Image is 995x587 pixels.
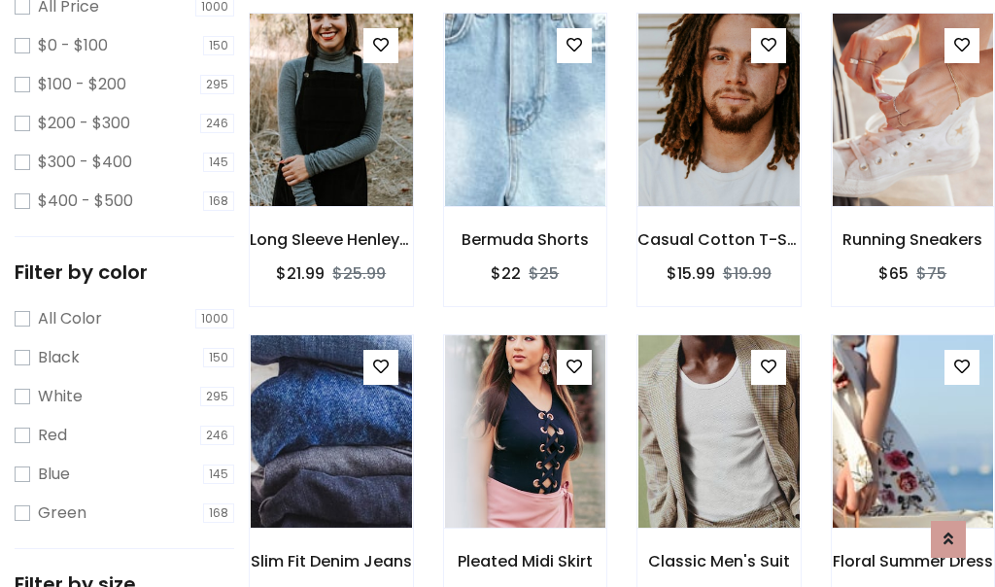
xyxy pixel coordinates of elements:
[38,34,108,57] label: $0 - $100
[203,36,234,55] span: 150
[332,262,386,285] del: $25.99
[200,426,234,445] span: 246
[491,264,521,283] h6: $22
[15,260,234,284] h5: Filter by color
[200,75,234,94] span: 295
[832,552,995,570] h6: Floral Summer Dress
[444,230,607,249] h6: Bermuda Shorts
[250,552,413,570] h6: Slim Fit Denim Jeans
[878,264,909,283] h6: $65
[276,264,325,283] h6: $21.99
[38,190,133,213] label: $400 - $500
[667,264,715,283] h6: $15.99
[203,503,234,523] span: 168
[444,552,607,570] h6: Pleated Midi Skirt
[203,191,234,211] span: 168
[38,424,67,447] label: Red
[637,230,801,249] h6: Casual Cotton T-Shirt
[203,153,234,172] span: 145
[250,230,413,249] h6: Long Sleeve Henley T-Shirt
[38,73,126,96] label: $100 - $200
[38,151,132,174] label: $300 - $400
[200,387,234,406] span: 295
[832,230,995,249] h6: Running Sneakers
[916,262,946,285] del: $75
[195,309,234,328] span: 1000
[38,346,80,369] label: Black
[529,262,559,285] del: $25
[38,385,83,408] label: White
[723,262,772,285] del: $19.99
[38,307,102,330] label: All Color
[203,465,234,484] span: 145
[200,114,234,133] span: 246
[38,112,130,135] label: $200 - $300
[203,348,234,367] span: 150
[637,552,801,570] h6: Classic Men's Suit
[38,501,86,525] label: Green
[38,463,70,486] label: Blue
